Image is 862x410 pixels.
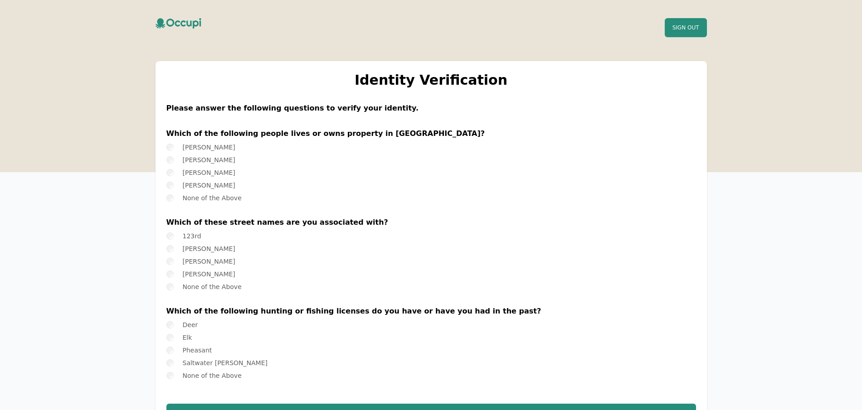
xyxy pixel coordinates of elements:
label: [PERSON_NAME] [183,270,235,278]
h1: Identity Verification [166,72,696,88]
label: None of the Above [183,372,242,379]
h3: Which of the following hunting or fishing licenses do you have or have you had in the past? [166,306,696,317]
label: Saltwater [PERSON_NAME] [183,359,268,367]
label: [PERSON_NAME] [183,144,235,151]
label: [PERSON_NAME] [183,156,235,164]
label: Elk [183,334,192,341]
label: [PERSON_NAME] [183,245,235,252]
label: 123rd [183,232,201,240]
h3: Which of these street names are you associated with? [166,217,696,228]
strong: Please answer the following questions to verify your identity. [166,104,419,112]
label: [PERSON_NAME] [183,258,235,265]
label: [PERSON_NAME] [183,182,235,189]
h3: Which of the following people lives or owns property in [GEOGRAPHIC_DATA]? [166,128,696,139]
label: Deer [183,321,198,328]
button: Sign Out [665,18,707,37]
label: Pheasant [183,347,212,354]
label: None of the Above [183,283,242,290]
label: None of the Above [183,194,242,202]
label: [PERSON_NAME] [183,169,235,176]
